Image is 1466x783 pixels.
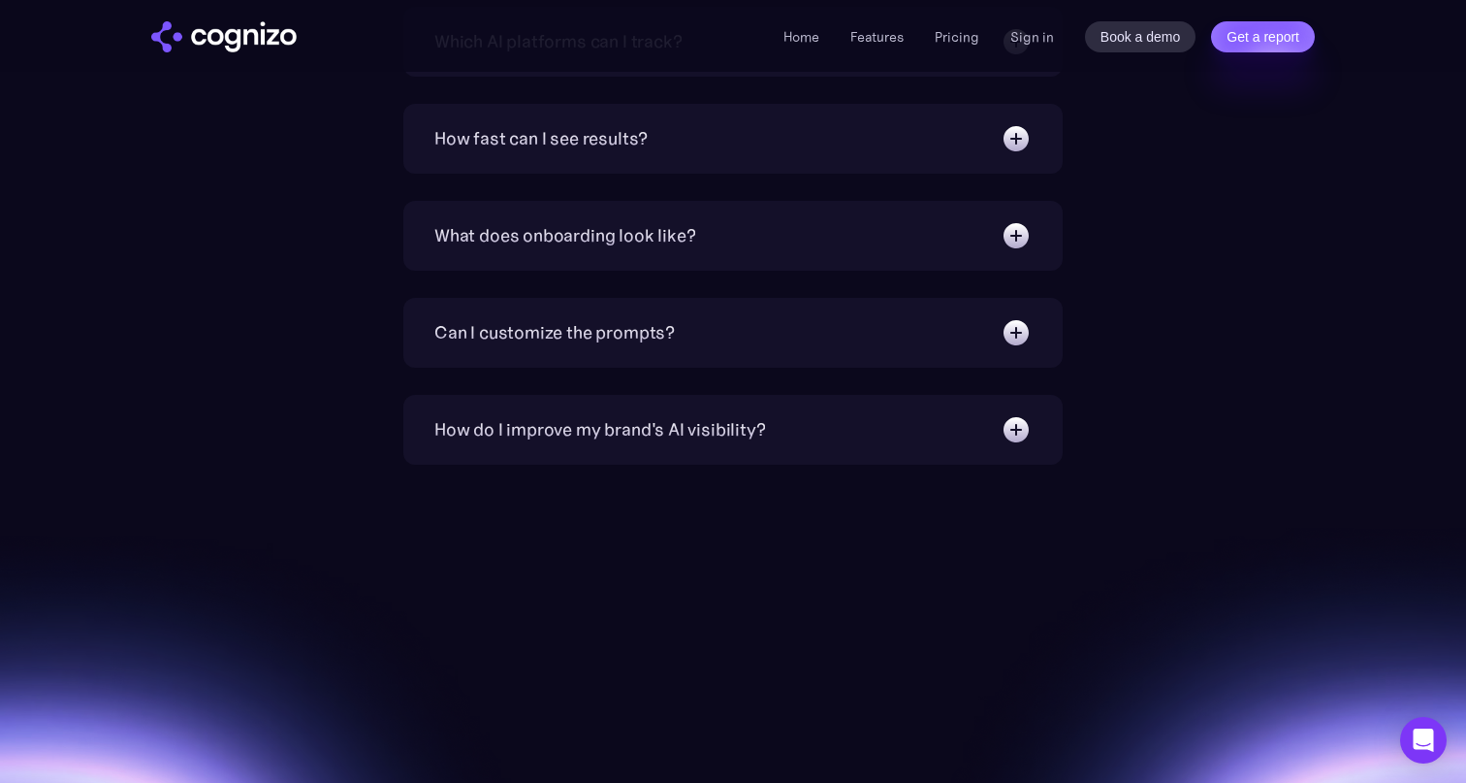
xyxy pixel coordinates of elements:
[783,28,819,46] a: Home
[434,222,695,249] div: What does onboarding look like?
[1400,717,1447,764] div: Open Intercom Messenger
[1085,21,1196,52] a: Book a demo
[434,416,765,443] div: How do I improve my brand's AI visibility?
[151,21,297,52] img: cognizo logo
[1010,25,1054,49] a: Sign in
[850,28,904,46] a: Features
[151,21,297,52] a: home
[935,28,979,46] a: Pricing
[434,319,675,346] div: Can I customize the prompts?
[434,125,648,152] div: How fast can I see results?
[1211,21,1315,52] a: Get a report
